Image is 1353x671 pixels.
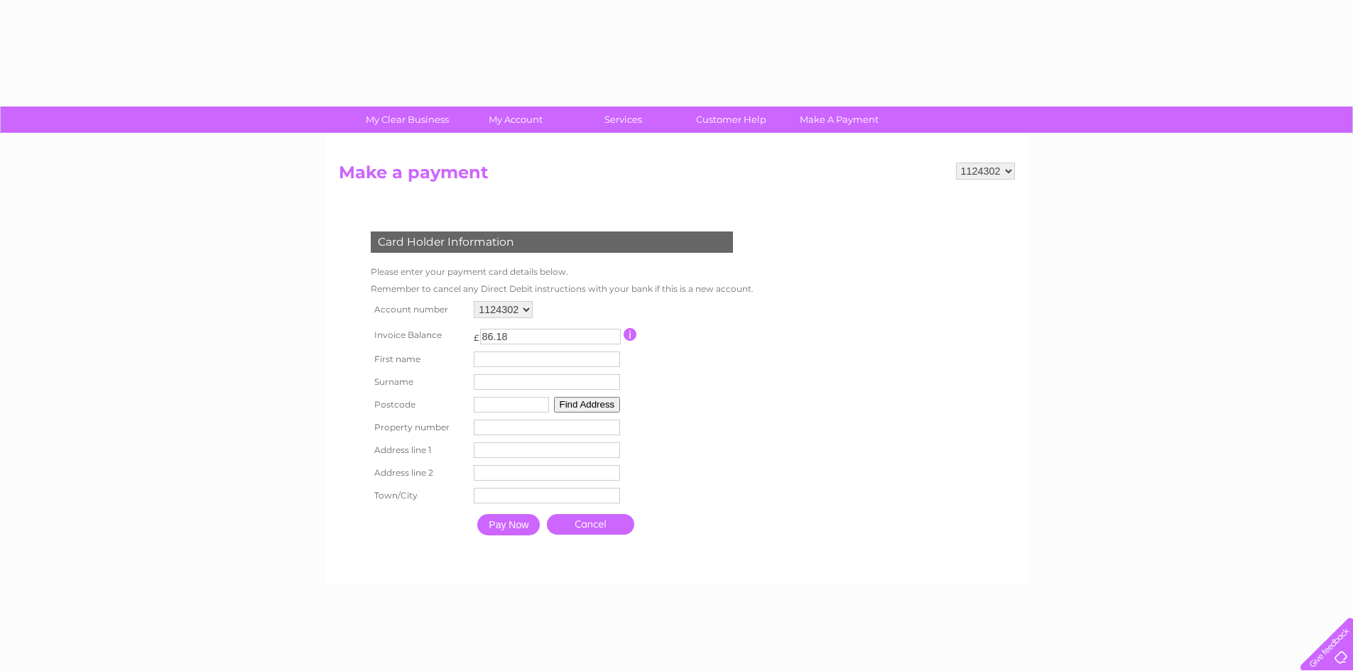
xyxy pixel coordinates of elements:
input: Information [624,328,637,341]
th: Property number [367,416,471,439]
a: My Clear Business [349,107,466,133]
td: £ [474,325,479,343]
th: First name [367,348,471,371]
a: Customer Help [673,107,790,133]
a: Make A Payment [781,107,898,133]
th: Town/City [367,484,471,507]
td: Please enter your payment card details below. [367,263,757,280]
input: Pay Now [477,514,540,535]
th: Address line 2 [367,462,471,484]
th: Postcode [367,393,471,416]
a: Services [565,107,682,133]
a: Cancel [547,514,634,535]
a: My Account [457,107,574,133]
div: Card Holder Information [371,231,733,253]
button: Find Address [554,397,621,413]
td: Remember to cancel any Direct Debit instructions with your bank if this is a new account. [367,280,757,298]
th: Surname [367,371,471,393]
h2: Make a payment [339,163,1015,190]
th: Address line 1 [367,439,471,462]
th: Account number [367,298,471,322]
th: Invoice Balance [367,322,471,348]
